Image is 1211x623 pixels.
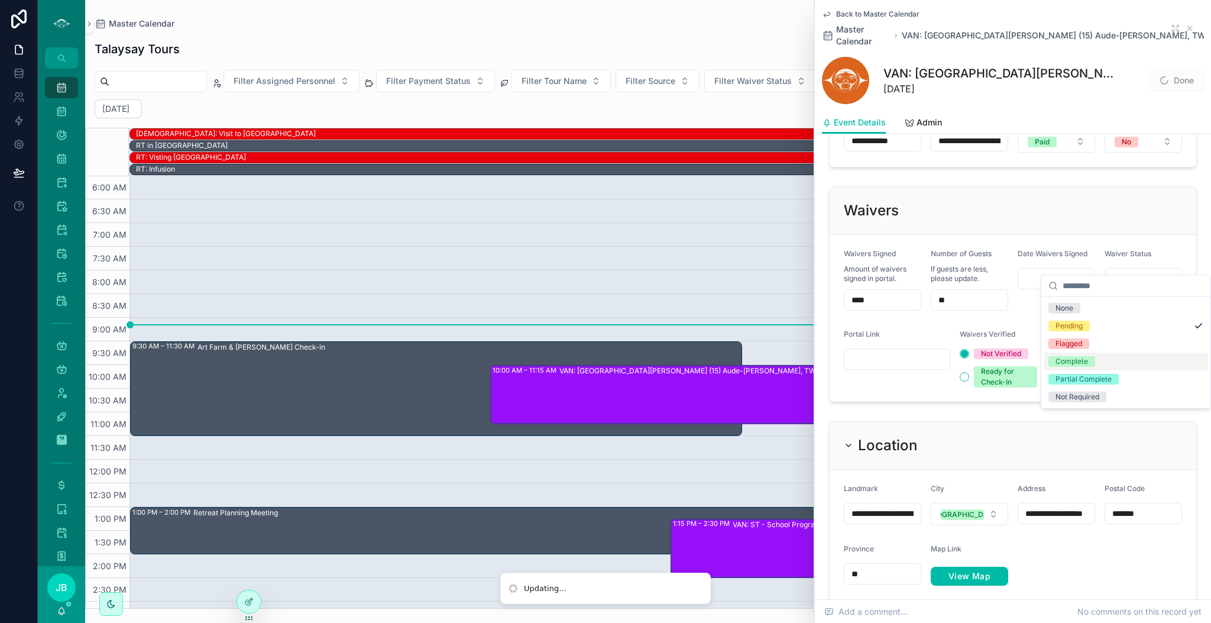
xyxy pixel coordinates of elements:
[90,585,129,595] span: 2:30 PM
[1041,297,1210,408] div: Suggestions
[491,366,1102,424] div: 10:00 AM – 11:15 AMVAN: [GEOGRAPHIC_DATA][PERSON_NAME] (15) Aude-[PERSON_NAME], TW:MIRB-QFMV
[1122,137,1131,147] div: No
[981,348,1021,359] div: Not Verified
[844,264,921,283] span: Amount of waivers signed in portal.
[92,514,129,524] span: 1:00 PM
[981,366,1030,388] div: Ready for Check-In
[1018,484,1045,493] span: Address
[824,606,908,618] span: Add a comment...
[1055,321,1083,331] div: Pending
[1035,137,1050,147] div: Paid
[960,330,1015,338] span: Waivers Verified
[90,608,129,618] span: 3:00 PM
[131,508,1048,554] div: 1:00 PM – 2:00 PMRetreat Planning Meeting
[1018,130,1095,153] button: Select Button
[511,70,611,92] button: Select Button
[88,419,129,429] span: 11:00 AM
[559,366,859,376] div: VAN: [GEOGRAPHIC_DATA][PERSON_NAME] (15) Aude-[PERSON_NAME], TW:MIRB-QFMV
[1105,130,1182,153] button: Select Button
[95,41,180,57] h1: Talaysay Tours
[822,112,886,134] a: Event Details
[905,112,942,135] a: Admin
[1018,249,1087,258] span: Date Waivers Signed
[925,509,1000,520] div: [GEOGRAPHIC_DATA]
[714,75,792,87] span: Filter Waiver Status
[626,75,675,87] span: Filter Source
[224,70,360,92] button: Select Button
[931,544,961,553] span: Map Link
[109,18,174,30] span: Master Calendar
[234,75,335,87] span: Filter Assigned Personnel
[38,69,85,566] div: scrollable content
[844,249,896,258] span: Waivers Signed
[136,128,316,139] div: SHAE: Visit to Japan
[1105,484,1145,493] span: Postal Code
[386,75,471,87] span: Filter Payment Status
[1105,249,1151,258] span: Waiver Status
[90,230,129,240] span: 7:00 AM
[136,141,228,150] div: RT in [GEOGRAPHIC_DATA]
[86,395,129,405] span: 10:30 AM
[733,520,990,530] div: VAN: ST - School Program (Private) (22) [PERSON_NAME], TW:HBQW-NUTW
[89,182,129,192] span: 6:00 AM
[197,343,325,352] div: Art Farm & [PERSON_NAME] Check-in
[673,519,733,528] div: 1:15 PM – 2:30 PM
[1055,303,1073,314] div: None
[56,580,67,595] span: JB
[931,503,1008,525] button: Select Button
[102,103,129,115] h2: [DATE]
[822,24,890,47] a: Master Calendar
[931,264,1008,283] span: If guests are less, please update.
[92,537,129,547] span: 1:30 PM
[52,14,71,33] img: App logo
[522,75,587,87] span: Filter Tour Name
[89,324,129,334] span: 9:00 AM
[931,249,992,258] span: Number of Guests
[1055,356,1088,367] div: Complete
[931,567,1008,586] a: View Map
[132,508,193,517] div: 1:00 PM – 2:00 PM
[836,9,919,19] span: Back to Master Calendar
[704,70,816,92] button: Select Button
[136,140,228,151] div: RT in UK
[86,372,129,382] span: 10:00 AM
[1055,374,1112,385] div: Partial Complete
[834,117,886,128] span: Event Details
[844,201,899,220] h2: Waivers
[90,253,129,263] span: 7:30 AM
[89,277,129,287] span: 8:00 AM
[136,152,246,163] div: RT: Visting England
[616,70,700,92] button: Select Button
[86,466,129,476] span: 12:00 PM
[95,18,174,30] a: Master Calendar
[1105,268,1182,290] button: Select Button
[1055,338,1082,349] div: Flagged
[844,544,874,553] span: Province
[89,348,129,358] span: 9:30 AM
[671,519,1210,577] div: 1:15 PM – 2:30 PMVAN: ST - School Program (Private) (22) [PERSON_NAME], TW:HBQW-NUTW
[89,206,129,216] span: 6:30 AM
[90,561,129,571] span: 2:00 PM
[1055,392,1099,402] div: Not Required
[844,330,880,338] span: Portal Link
[131,342,742,435] div: 9:30 AM – 11:30 AMArt Farm & [PERSON_NAME] Check-in
[1077,606,1202,618] span: No comments on this record yet
[136,153,246,162] div: RT: Visting [GEOGRAPHIC_DATA]
[883,82,1115,96] span: [DATE]
[132,341,197,351] div: 9:30 AM – 11:30 AM
[822,9,919,19] a: Back to Master Calendar
[917,117,942,128] span: Admin
[376,70,495,92] button: Select Button
[193,508,278,518] div: Retreat Planning Meeting
[136,164,175,174] div: RT: Infusion
[836,24,890,47] span: Master Calendar
[524,583,566,595] div: Updating...
[493,366,559,375] div: 10:00 AM – 11:15 AM
[844,484,878,493] span: Landmark
[88,443,129,453] span: 11:30 AM
[86,490,129,500] span: 12:30 PM
[883,65,1115,82] h1: VAN: [GEOGRAPHIC_DATA][PERSON_NAME] (15) Aude-[PERSON_NAME], TW:MIRB-QFMV
[89,301,129,311] span: 8:30 AM
[136,129,316,138] div: [DEMOGRAPHIC_DATA]: Visit to [GEOGRAPHIC_DATA]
